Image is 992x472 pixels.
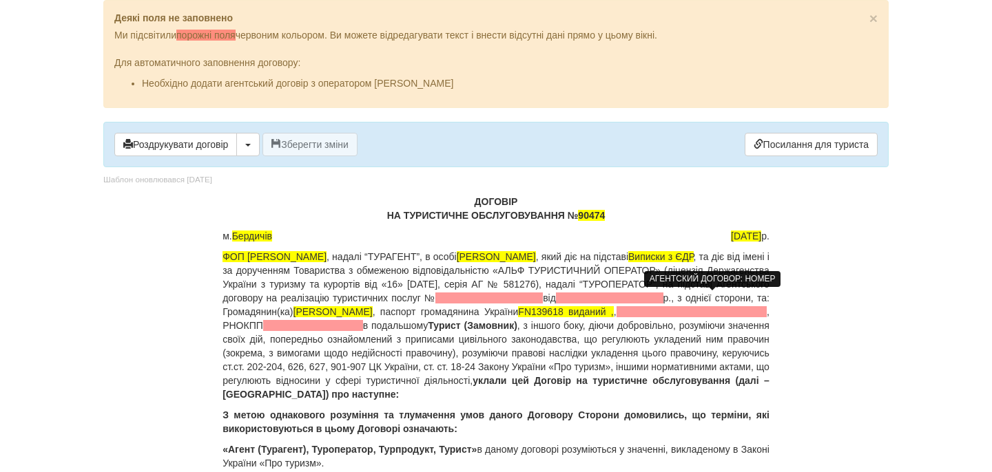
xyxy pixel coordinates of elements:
button: Роздрукувати договір [114,133,237,156]
div: Шаблон оновлювався [DATE] [103,174,212,186]
span: [DATE] [731,230,761,242]
p: в даному договорі розуміються у значенні, викладеному в Законі України «Про туризм». [223,442,769,470]
span: 90474 [578,210,605,221]
span: ФОП [PERSON_NAME] [223,251,327,262]
button: Close [869,11,878,25]
span: [PERSON_NAME] [457,251,536,262]
p: Деякі поля не заповнено [114,11,878,25]
b: Турист (Замовник) [428,320,517,331]
p: Ми підсвітили червоним кольором. Ви можете відредагувати текст і внести відсутні дані прямо у цьо... [114,28,878,42]
a: Посилання для туриста [745,133,878,156]
span: р. [731,229,769,243]
p: ДОГОВІР НА ТУРИСТИЧНЕ ОБСЛУГОВУВАННЯ № [223,195,769,222]
span: м. [223,229,272,243]
span: [PERSON_NAME] [293,306,373,317]
span: Бердичів [232,230,272,242]
span: порожні поля [176,30,236,41]
div: Для автоматичного заповнення договору: [114,42,878,90]
div: АГЕНТСКИЙ ДОГОВОР: НОМЕР [644,271,781,287]
span: Виписки з ЄДР [628,251,693,262]
span: × [869,10,878,26]
b: уклали цей Договір на туристичне обслуговування (далі – [GEOGRAPHIC_DATA]) про наступне: [223,375,769,400]
p: , надалі “ТУРАГЕНТ”, в особі , який діє на підставі , та діє від імені і за дорученням Товариства... [223,250,769,401]
li: Необхідно додати агентський договір з оператором [PERSON_NAME] [142,76,878,90]
button: Зберегти зміни [262,133,358,156]
p: З метою однакового розуміння та тлумачення умов даного Договору Сторони домовились, що терміни, я... [223,408,769,436]
span: FN139618 виданий , [518,306,613,317]
b: «Агент (Турагент), Туроператор, Турпродукт, Турист» [223,444,477,455]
